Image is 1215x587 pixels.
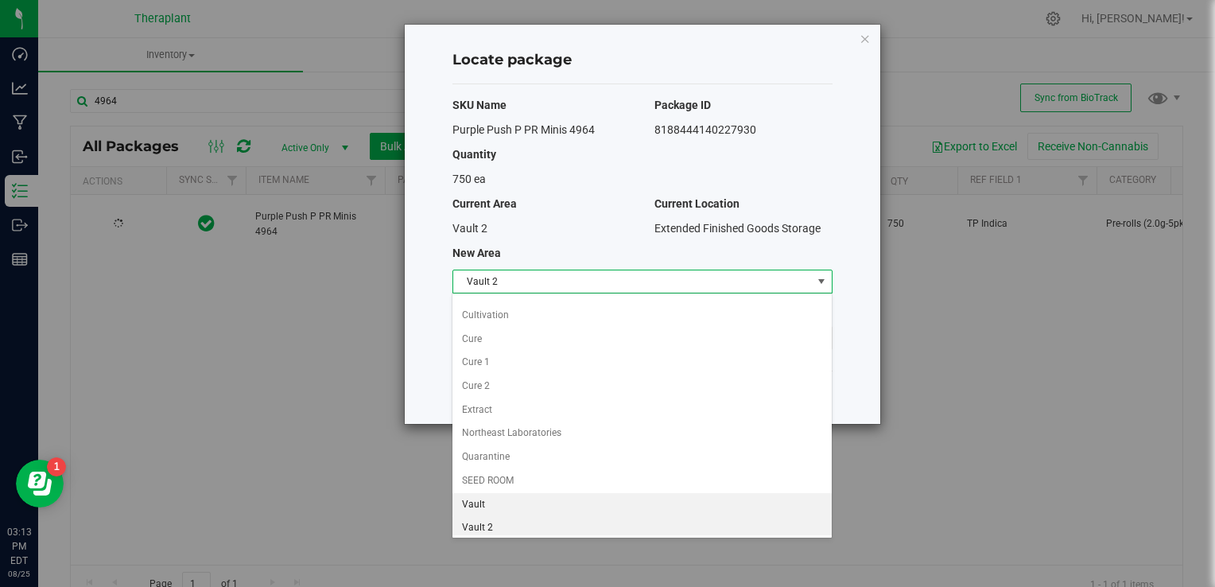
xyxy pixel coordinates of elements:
li: Cure 1 [452,351,831,375]
span: New Area [452,247,501,259]
span: Current Area [452,197,517,210]
span: 8188444140227930 [654,123,756,136]
iframe: Resource center unread badge [47,457,66,476]
span: Vault 2 [453,270,812,293]
li: Cure 2 [452,375,831,398]
h4: Locate package [452,50,833,71]
span: select [811,270,831,293]
iframe: Resource center [16,460,64,507]
li: Northeast Laboratories [452,422,831,445]
span: Package ID [654,99,711,111]
span: SKU Name [452,99,507,111]
span: 750 ea [452,173,486,185]
li: Cultivation [452,304,831,328]
li: Quarantine [452,445,831,469]
span: Extended Finished Goods Storage [654,222,821,235]
li: Vault [452,493,831,517]
li: SEED ROOM [452,469,831,493]
li: Extract [452,398,831,422]
span: Current Location [654,197,739,210]
span: Purple Push P PR Minis 4964 [452,123,595,136]
span: Quantity [452,148,496,161]
li: Vault 2 [452,516,831,540]
li: Cure [452,328,831,352]
span: Vault 2 [452,222,487,235]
